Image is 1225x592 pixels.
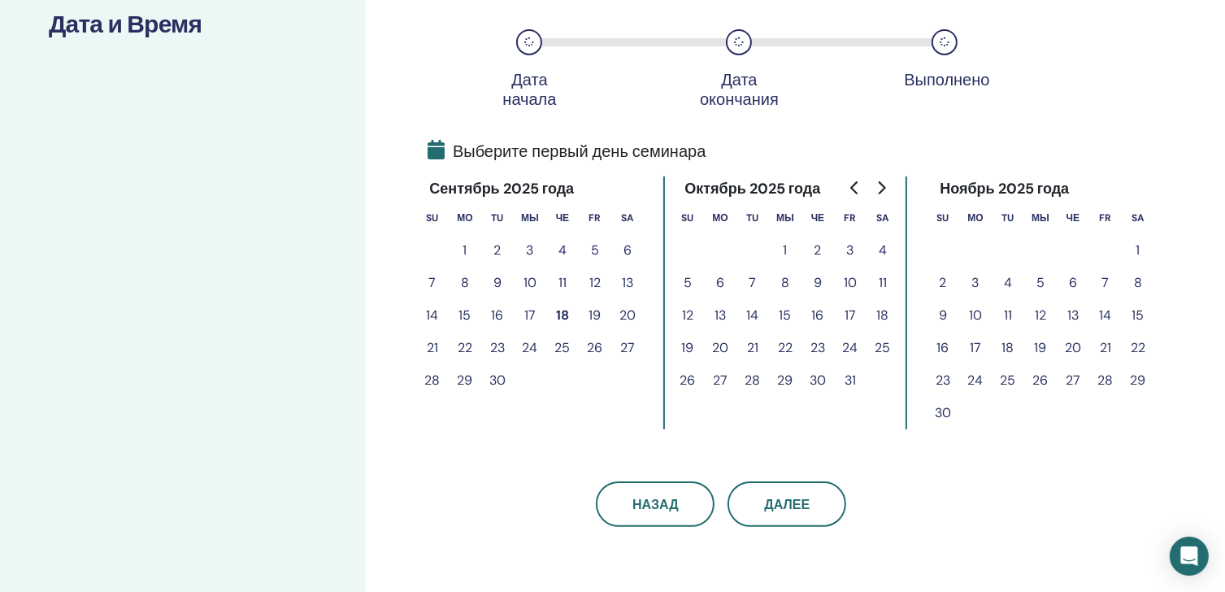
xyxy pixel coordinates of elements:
th: Пятница [834,202,867,234]
th: Суббота [1122,202,1154,234]
th: Пятница [579,202,611,234]
button: 17 [959,332,992,364]
ya-tr-span: Далее [764,496,810,513]
button: 14 [1089,299,1122,332]
ya-tr-span: Че [556,211,569,224]
button: 23 [481,332,514,364]
th: Пятница [1089,202,1122,234]
button: 31 [834,364,867,397]
button: 26 [579,332,611,364]
button: 21 [736,332,769,364]
button: 13 [611,267,644,299]
button: 20 [1057,332,1089,364]
button: 15 [1122,299,1154,332]
button: 16 [481,299,514,332]
button: 25 [546,332,579,364]
button: 19 [1024,332,1057,364]
button: 17 [834,299,867,332]
button: 3 [959,267,992,299]
button: 21 [1089,332,1122,364]
div: Откройте Интерком-Мессенджер [1170,537,1209,576]
button: 8 [1122,267,1154,299]
button: 4 [992,267,1024,299]
button: 8 [449,267,481,299]
button: 16 [927,332,959,364]
ya-tr-span: Sa [621,211,634,224]
button: 18 [992,332,1024,364]
button: 29 [1122,364,1154,397]
button: 1 [1122,234,1154,267]
button: 12 [579,267,611,299]
button: 30 [927,397,959,429]
button: 5 [1024,267,1057,299]
button: 1 [449,234,481,267]
th: Воскресенье [416,202,449,234]
ya-tr-span: Сентябрь 2025 года [429,178,574,200]
button: 8 [769,267,801,299]
th: Понедельник [959,202,992,234]
button: 24 [834,332,867,364]
button: 7 [1089,267,1122,299]
button: 27 [704,364,736,397]
button: 26 [1024,364,1057,397]
button: 23 [927,364,959,397]
th: Четверг [1057,202,1089,234]
button: 2 [481,234,514,267]
ya-tr-span: FR [1100,211,1112,224]
th: Четверг [801,202,834,234]
th: Среда [514,202,546,234]
button: 19 [579,299,611,332]
button: 29 [449,364,481,397]
button: 9 [481,267,514,299]
button: Перейти к следующему месяцу [868,172,894,204]
button: 5 [579,234,611,267]
button: 27 [1057,364,1089,397]
th: Среда [769,202,801,234]
button: 9 [801,267,834,299]
ya-tr-span: Мы [521,211,539,224]
button: 15 [449,299,481,332]
ya-tr-span: Дата и Время [49,8,202,40]
button: 23 [801,332,834,364]
th: Вторник [736,202,769,234]
button: Перейти к предыдущему месяцу [842,172,868,204]
button: Назад [596,481,715,527]
button: 9 [927,299,959,332]
button: 18 [546,299,579,332]
button: 27 [611,332,644,364]
ya-tr-span: Дата начала [502,69,556,110]
button: 4 [867,234,899,267]
button: 22 [769,332,801,364]
button: 11 [992,299,1024,332]
button: 15 [769,299,801,332]
button: 16 [801,299,834,332]
button: 10 [834,267,867,299]
button: 3 [514,234,546,267]
button: 2 [927,267,959,299]
button: Далее [728,481,846,527]
button: 18 [867,299,899,332]
button: 30 [481,364,514,397]
button: 10 [959,299,992,332]
button: 25 [867,332,899,364]
button: 7 [736,267,769,299]
button: 11 [546,267,579,299]
button: 6 [1057,267,1089,299]
ya-tr-span: Дата окончания [700,69,779,110]
button: 21 [416,332,449,364]
button: 26 [671,364,704,397]
button: 7 [416,267,449,299]
button: 10 [514,267,546,299]
button: 19 [671,332,704,364]
button: 29 [769,364,801,397]
ya-tr-span: Выполнено [904,69,989,90]
th: Понедельник [704,202,736,234]
button: 1 [769,234,801,267]
button: 4 [546,234,579,267]
button: 11 [867,267,899,299]
button: 28 [416,364,449,397]
th: Понедельник [449,202,481,234]
th: Воскресенье [927,202,959,234]
button: 20 [611,299,644,332]
th: Суббота [611,202,644,234]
